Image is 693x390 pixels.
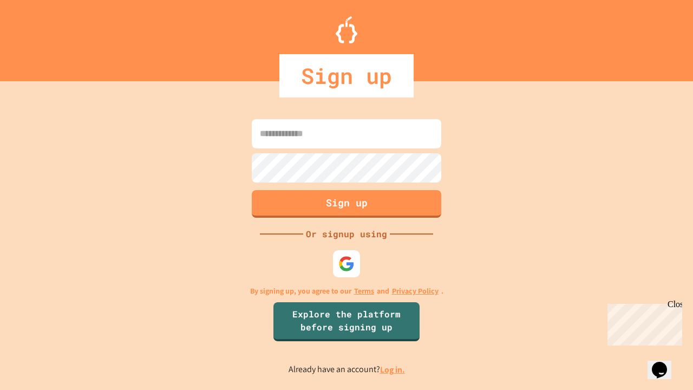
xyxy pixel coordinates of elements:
[303,227,390,240] div: Or signup using
[380,364,405,375] a: Log in.
[4,4,75,69] div: Chat with us now!Close
[289,363,405,376] p: Already have an account?
[392,285,439,297] a: Privacy Policy
[250,285,443,297] p: By signing up, you agree to our and .
[336,16,357,43] img: Logo.svg
[279,54,414,97] div: Sign up
[338,256,355,272] img: google-icon.svg
[648,347,682,379] iframe: chat widget
[252,190,441,218] button: Sign up
[354,285,374,297] a: Terms
[273,302,420,341] a: Explore the platform before signing up
[603,300,682,346] iframe: chat widget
